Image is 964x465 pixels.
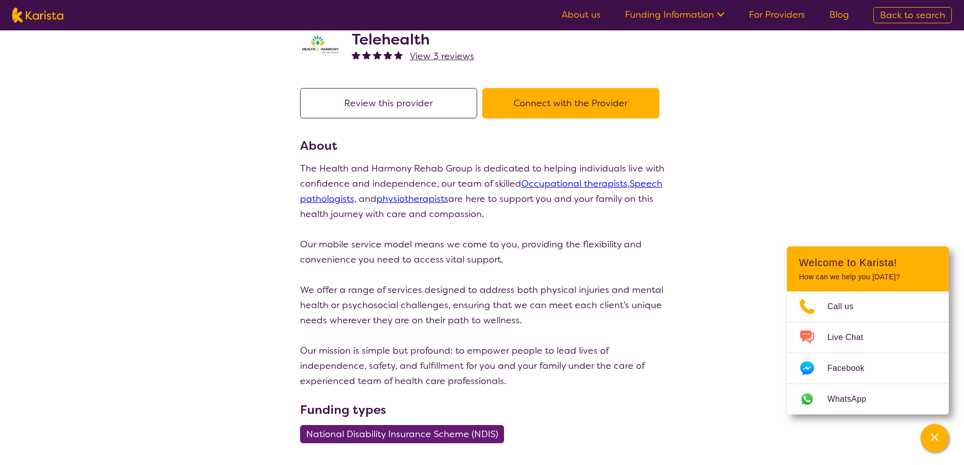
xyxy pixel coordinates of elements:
p: Our mission is simple but profound: to empower people to lead lives of independence, safety, and ... [300,343,664,389]
span: Facebook [827,361,876,376]
span: WhatsApp [827,392,878,407]
a: National Disability Insurance Scheme (NDIS) [300,428,510,440]
span: View 3 reviews [410,50,474,62]
img: fullstar [352,51,360,59]
div: Channel Menu [787,246,949,414]
img: ztak9tblhgtrn1fit8ap.png [300,34,341,54]
a: Funding Information [625,9,725,21]
span: Back to search [880,9,945,21]
p: Our mobile service model means we come to you, providing the flexibility and convenience you need... [300,237,664,267]
span: National Disability Insurance Scheme (NDIS) [306,425,498,443]
a: Review this provider [300,97,482,109]
p: We offer a range of services designed to address both physical injuries and mental health or psyc... [300,282,664,328]
button: Channel Menu [920,424,949,452]
img: fullstar [384,51,392,59]
a: For Providers [749,9,805,21]
span: Call us [827,299,866,314]
h3: Funding types [300,401,664,419]
h2: Health & Harmony Rehab Group - Telehealth [352,12,664,49]
ul: Choose channel [787,291,949,414]
h2: Welcome to Karista! [799,257,937,269]
a: About us [562,9,601,21]
span: Live Chat [827,330,875,345]
h3: About [300,137,664,155]
button: Review this provider [300,88,477,118]
img: fullstar [373,51,382,59]
img: fullstar [394,51,403,59]
a: Blog [829,9,849,21]
a: Occupational therapists [521,178,627,190]
a: Web link opens in a new tab. [787,384,949,414]
a: Back to search [873,7,952,23]
img: Karista logo [12,8,63,23]
a: physiotherapists [376,193,448,205]
img: fullstar [362,51,371,59]
button: Connect with the Provider [482,88,659,118]
p: How can we help you [DATE]? [799,273,937,281]
a: View 3 reviews [410,49,474,64]
p: The Health and Harmony Rehab Group is dedicated to helping individuals live with confidence and i... [300,161,664,222]
a: Connect with the Provider [482,97,664,109]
